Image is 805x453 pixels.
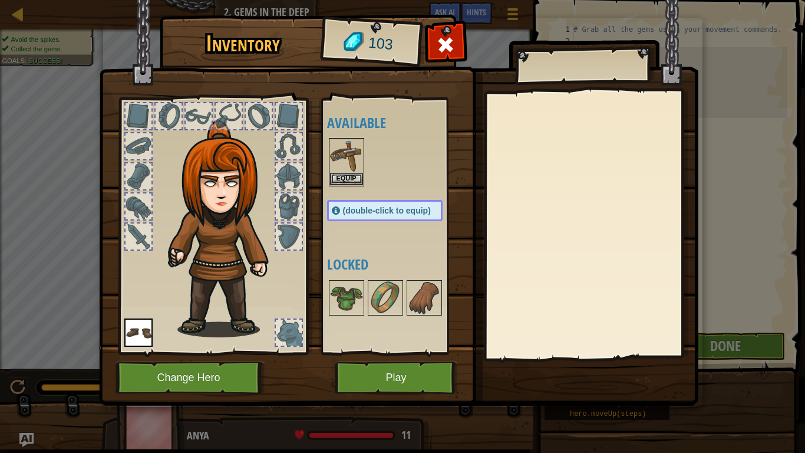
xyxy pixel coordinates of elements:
[367,32,394,55] span: 103
[369,281,402,314] img: portrait.png
[168,31,318,56] h1: Inventory
[330,139,363,172] img: portrait.png
[335,362,458,394] button: Play
[163,120,289,337] img: hair_f2.png
[124,319,153,347] img: portrait.png
[343,206,431,215] span: (double-click to equip)
[327,257,466,272] h4: Locked
[327,115,466,130] h4: Available
[116,362,265,394] button: Change Hero
[330,281,363,314] img: portrait.png
[330,173,363,185] button: Equip
[408,281,441,314] img: portrait.png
